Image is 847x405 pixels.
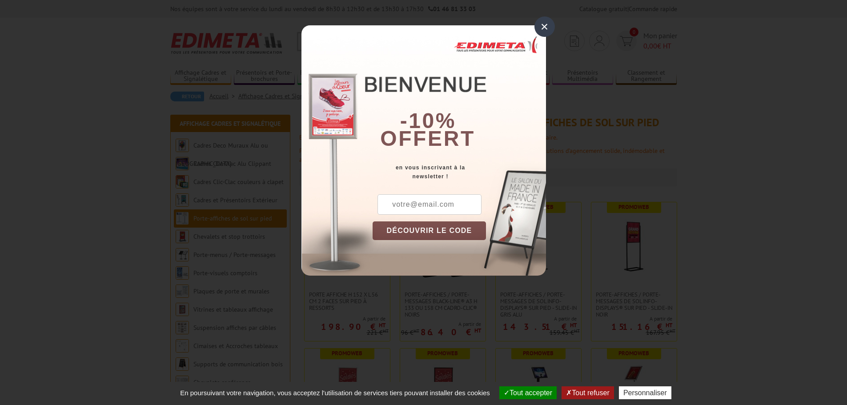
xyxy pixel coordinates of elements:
button: Personnaliser (fenêtre modale) [619,386,671,399]
span: En poursuivant votre navigation, vous acceptez l'utilisation de services tiers pouvant installer ... [176,389,494,397]
b: -10% [400,109,456,132]
input: votre@email.com [377,194,482,215]
button: Tout refuser [562,386,614,399]
div: × [534,16,555,37]
button: Tout accepter [499,386,557,399]
font: offert [380,127,475,150]
button: DÉCOUVRIR LE CODE [373,221,486,240]
div: en vous inscrivant à la newsletter ! [373,163,546,181]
